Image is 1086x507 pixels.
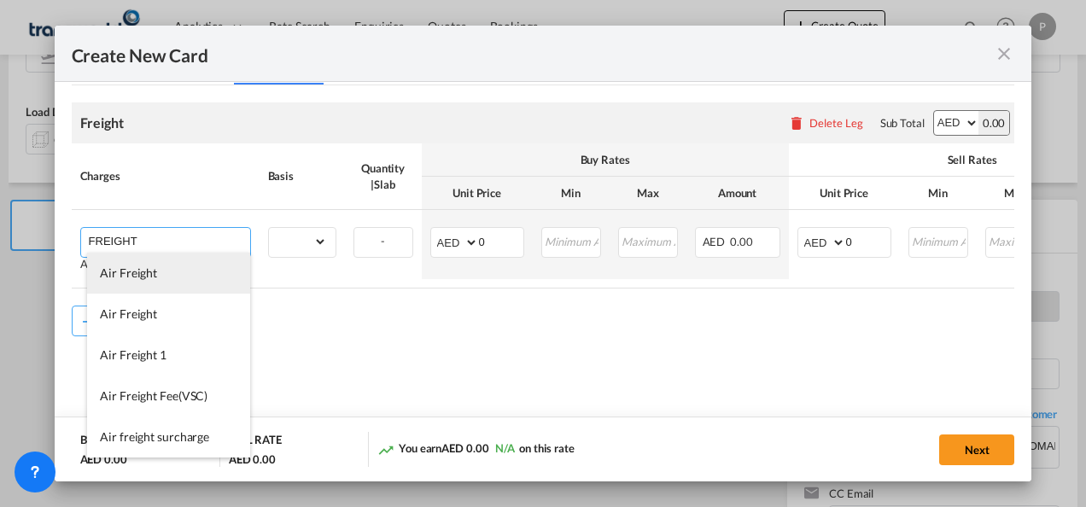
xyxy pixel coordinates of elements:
[80,258,251,271] div: Adding a user defined charge
[268,168,336,184] div: Basis
[987,228,1044,253] input: Maximum Amount
[543,228,600,253] input: Minimum Amount
[900,177,977,210] th: Min
[72,306,147,336] button: Add Leg
[788,114,805,131] md-icon: icon-delete
[620,228,677,253] input: Maximum Amount
[846,228,890,253] input: 0
[533,177,610,210] th: Min
[229,432,282,452] div: SELL RATE
[80,432,131,452] div: BUY RATE
[730,235,753,248] span: 0.00
[978,111,1010,135] div: 0.00
[100,265,157,280] span: Air Freight
[703,235,728,248] span: AED
[100,347,166,362] span: Air Freight 1
[809,116,863,130] div: Delete Leg
[422,177,533,210] th: Unit Price
[229,452,276,467] div: AED 0.00
[610,177,686,210] th: Max
[377,440,575,458] div: You earn on this rate
[789,177,900,210] th: Unit Price
[994,44,1014,64] md-icon: icon-close fg-AAA8AD m-0 pointer
[100,388,207,403] span: Air Freight Fee(VSC)
[100,429,209,444] span: Air freight surcharge
[910,228,967,253] input: Minimum Amount
[939,434,1014,465] button: Next
[441,441,488,455] span: AED 0.00
[377,441,394,458] md-icon: icon-trending-up
[80,114,124,132] div: Freight
[72,43,995,64] div: Create New Card
[686,177,789,210] th: Amount
[89,228,250,253] input: Charge Name
[81,228,250,253] md-input-container: FREIGHT
[100,306,157,321] span: Air Freight
[880,115,925,131] div: Sub Total
[788,116,863,130] button: Delete Leg
[479,228,523,253] input: 0
[353,160,413,191] div: Quantity | Slab
[495,441,515,455] span: N/A
[55,26,1032,482] md-dialog: Create New Card ...
[79,312,96,329] md-icon: icon-plus md-link-fg s20
[80,452,127,467] div: AED 0.00
[430,152,780,167] div: Buy Rates
[977,177,1054,210] th: Max
[80,168,251,184] div: Charges
[381,234,385,248] span: -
